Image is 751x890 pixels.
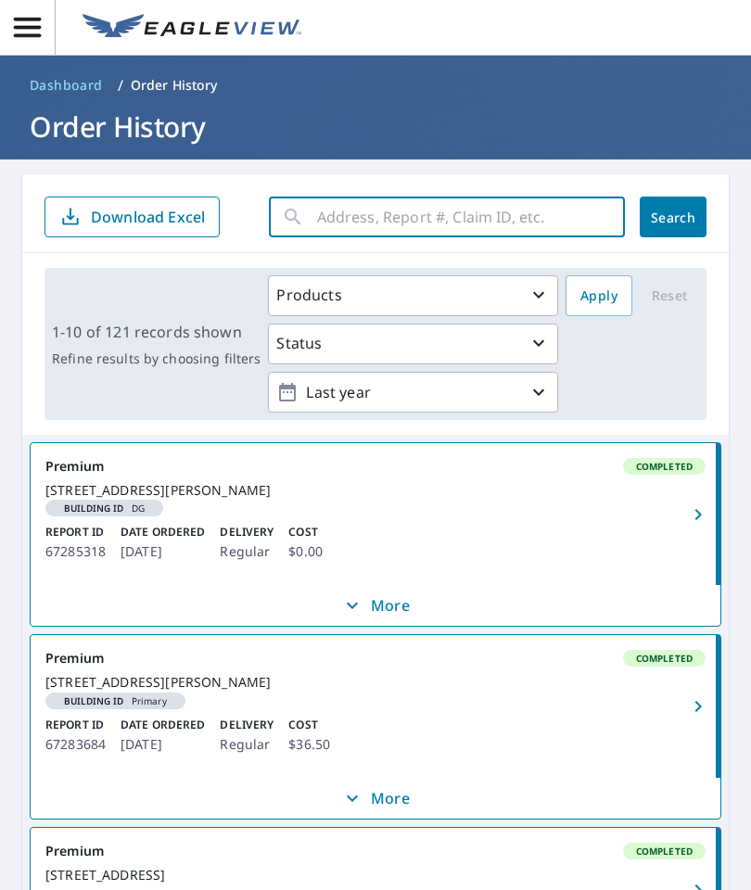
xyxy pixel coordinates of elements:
[625,845,704,858] span: Completed
[276,284,341,306] p: Products
[31,585,720,626] button: More
[22,108,729,146] h1: Order History
[64,696,124,706] em: Building ID
[22,70,729,100] nav: breadcrumb
[299,376,528,409] p: Last year
[45,867,706,884] div: [STREET_ADDRESS]
[45,717,106,733] p: Report ID
[288,733,330,756] p: $36.50
[45,843,706,859] div: Premium
[45,650,706,667] div: Premium
[317,191,625,243] input: Address, Report #, Claim ID, etc.
[64,503,124,513] em: Building ID
[625,460,704,473] span: Completed
[45,458,706,475] div: Premium
[31,635,720,777] a: PremiumCompleted[STREET_ADDRESS][PERSON_NAME]Building IDPrimaryReport ID67283684Date Ordered[DATE...
[121,524,205,540] p: Date Ordered
[131,76,218,95] p: Order History
[52,321,261,343] p: 1-10 of 121 records shown
[220,717,274,733] p: Delivery
[220,540,274,563] p: Regular
[45,197,220,237] button: Download Excel
[640,197,706,237] button: Search
[121,717,205,733] p: Date Ordered
[31,778,720,819] button: More
[341,787,410,809] p: More
[220,524,274,540] p: Delivery
[53,696,178,706] span: Primary
[341,594,410,617] p: More
[268,275,558,316] button: Products
[45,733,106,756] p: 67283684
[288,540,323,563] p: $0.00
[268,324,558,364] button: Status
[288,717,330,733] p: Cost
[580,285,617,308] span: Apply
[118,74,123,96] li: /
[22,70,110,100] a: Dashboard
[220,733,274,756] p: Regular
[268,372,558,413] button: Last year
[31,443,720,585] a: PremiumCompleted[STREET_ADDRESS][PERSON_NAME]Building IDDGReport ID67285318Date Ordered[DATE]Deli...
[45,482,706,499] div: [STREET_ADDRESS][PERSON_NAME]
[625,652,704,665] span: Completed
[121,733,205,756] p: [DATE]
[30,76,103,95] span: Dashboard
[71,3,312,53] a: EV Logo
[45,540,106,563] p: 67285318
[121,540,205,563] p: [DATE]
[45,524,106,540] p: Report ID
[655,209,692,226] span: Search
[288,524,323,540] p: Cost
[91,207,205,227] p: Download Excel
[45,674,706,691] div: [STREET_ADDRESS][PERSON_NAME]
[276,332,322,354] p: Status
[52,350,261,367] p: Refine results by choosing filters
[53,503,156,513] span: DG
[566,275,632,316] button: Apply
[83,14,301,42] img: EV Logo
